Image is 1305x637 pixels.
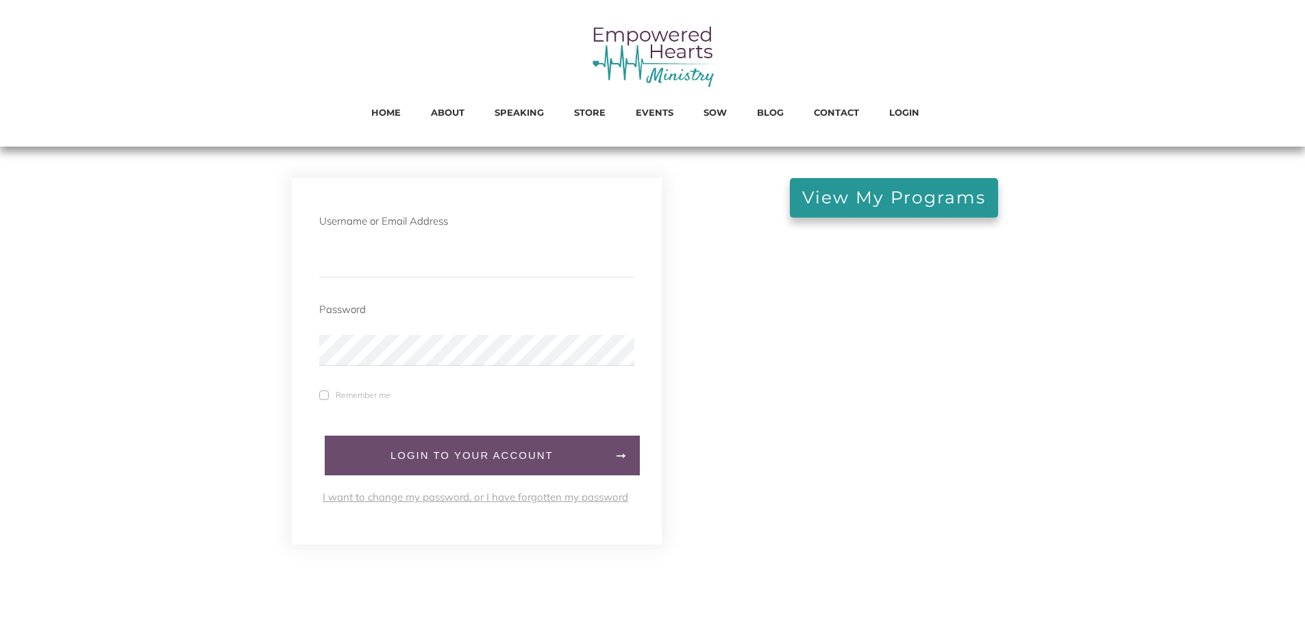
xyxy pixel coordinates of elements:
[336,391,390,399] span: Remember me
[591,24,714,88] img: empowered hearts ministry
[495,103,544,121] a: SPEAKING
[338,449,606,462] span: LogIn to your account
[371,103,401,121] a: HOME
[704,103,727,121] a: SOW
[325,436,640,475] a: LogIn to your account
[574,103,606,121] a: STORE
[802,190,986,205] span: View My Programs
[319,205,634,236] div: Username or Email Address
[319,294,634,325] div: Password
[814,103,859,121] a: CONTACT
[323,490,628,503] a: I want to change my password, or I have forgotten my password
[790,178,998,218] a: View My Programs
[431,103,464,121] a: ABOUT
[636,103,673,121] a: EVENTS
[889,103,919,121] a: LOGIN
[757,103,784,121] a: BLOG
